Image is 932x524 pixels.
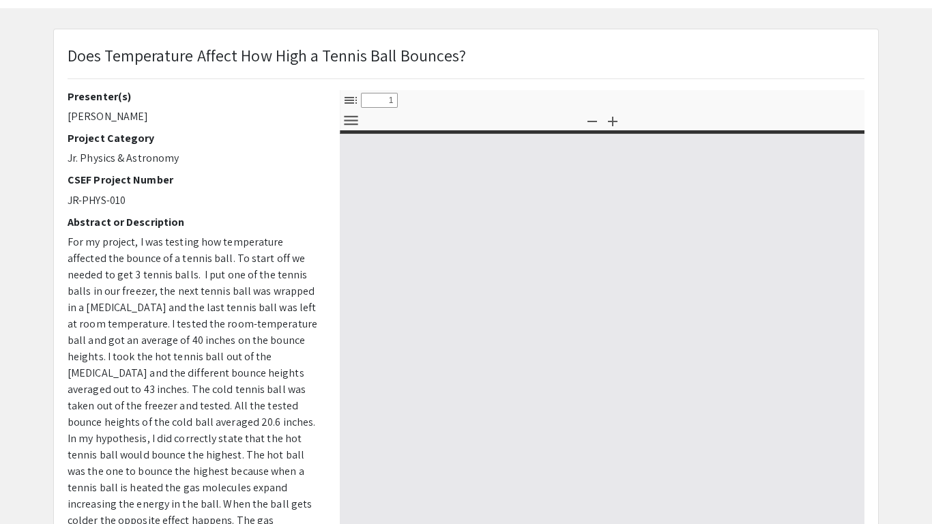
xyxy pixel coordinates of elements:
[601,111,624,130] button: Zoom In
[581,111,604,130] button: Zoom Out
[68,132,319,145] h2: Project Category
[68,90,319,103] h2: Presenter(s)
[361,93,398,108] input: Page
[68,43,467,68] p: Does Temperature Affect How High a Tennis Ball Bounces?
[68,150,319,166] p: Jr. Physics & Astronomy
[339,111,362,130] button: Tools
[339,90,362,110] button: Toggle Sidebar
[68,108,319,125] p: [PERSON_NAME]
[68,192,319,209] p: JR-PHYS-010
[68,173,319,186] h2: CSEF Project Number
[68,216,319,229] h2: Abstract or Description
